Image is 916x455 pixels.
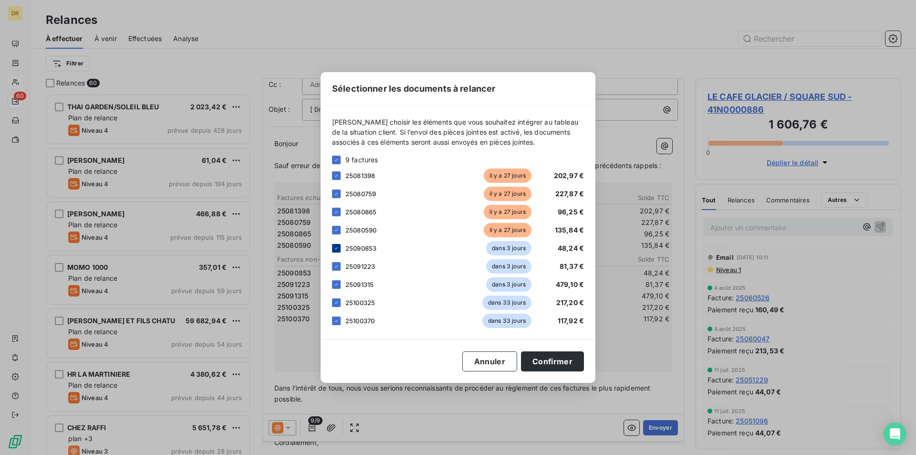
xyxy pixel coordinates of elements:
[556,280,584,288] span: 479,10 €
[486,277,531,292] span: dans 3 jours
[345,172,375,180] span: 25081398
[345,155,378,165] span: 9 factures
[555,226,584,234] span: 135,84 €
[345,317,375,325] span: 25100370
[345,208,376,216] span: 25080865
[345,299,375,307] span: 25100325
[484,223,531,237] span: il y a 27 jours
[558,244,584,252] span: 48,24 €
[558,208,584,216] span: 96,25 €
[521,351,584,371] button: Confirmer
[560,262,584,270] span: 81,37 €
[484,169,531,183] span: il y a 27 jours
[555,190,584,198] span: 227,87 €
[332,117,584,147] span: [PERSON_NAME] choisir les éléments que vous souhaitez intégrer au tableau de la situation client....
[556,298,584,307] span: 217,20 €
[345,244,376,252] span: 25090853
[482,296,531,310] span: dans 33 jours
[332,82,496,95] span: Sélectionner les documents à relancer
[554,171,584,180] span: 202,97 €
[345,190,376,198] span: 25080759
[486,241,531,255] span: dans 3 jours
[345,281,374,288] span: 25091315
[558,317,584,325] span: 117,92 €
[484,187,531,201] span: il y a 27 jours
[482,314,531,328] span: dans 33 jours
[462,351,517,371] button: Annuler
[884,423,906,445] div: Open Intercom Messenger
[345,226,376,234] span: 25080590
[345,263,375,270] span: 25091223
[484,205,531,219] span: il y a 27 jours
[486,259,531,274] span: dans 3 jours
